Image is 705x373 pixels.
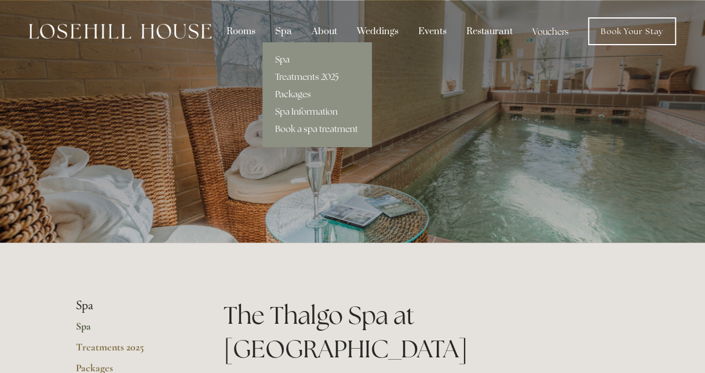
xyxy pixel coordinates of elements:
a: Vouchers [524,20,578,42]
a: Packages [262,86,371,103]
h1: The Thalgo Spa at [GEOGRAPHIC_DATA] [224,298,630,367]
a: Book Your Stay [588,17,676,45]
div: Weddings [348,20,407,42]
a: Treatments 2025 [262,68,371,86]
div: Events [410,20,455,42]
a: Spa [262,51,371,68]
div: Rooms [218,20,264,42]
div: About [303,20,346,42]
li: Spa [76,298,187,313]
a: Book a spa treatment [262,120,371,138]
img: Losehill House [29,24,211,39]
a: Treatments 2025 [76,341,187,361]
a: Spa [76,320,187,341]
a: Spa Information [262,103,371,120]
div: Spa [266,20,301,42]
div: Restaurant [458,20,521,42]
